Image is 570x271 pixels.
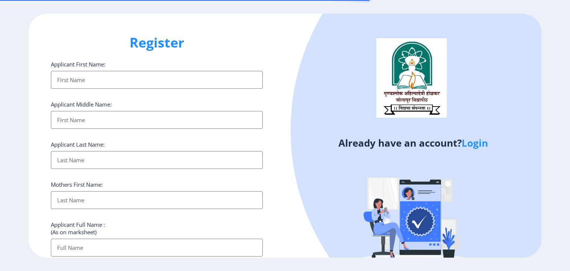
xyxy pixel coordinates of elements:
input: Last Name [51,151,263,169]
input: Last Name [51,191,263,209]
label: Applicant Middle Name: [51,101,112,108]
label: Applicant Last Name: [51,141,105,148]
input: First Name [51,71,263,89]
input: First Name [51,111,263,129]
h1: Register [51,34,263,52]
label: Mothers First Name: [51,181,103,188]
label: Applicant Full Name : (As on marksheet) [51,221,105,236]
img: logo [376,38,447,118]
a: Login [462,136,488,150]
h4: Already have an account? [291,137,536,149]
input: Full Name [51,239,263,257]
label: Applicant First Name: [51,61,105,68]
